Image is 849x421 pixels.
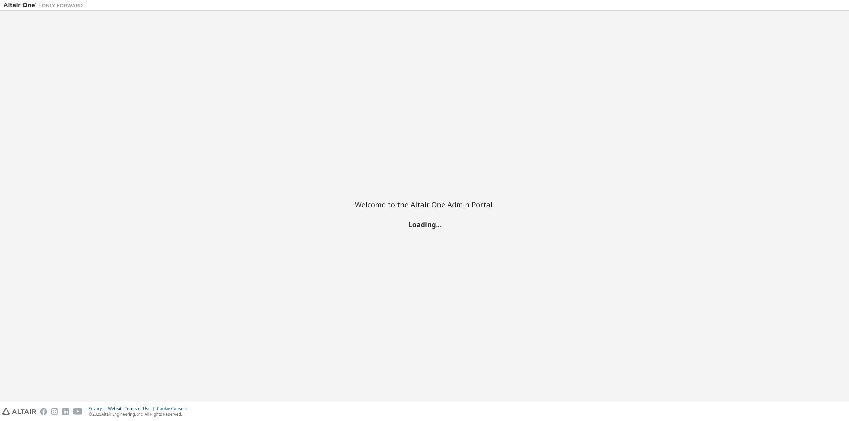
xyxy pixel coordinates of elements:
[157,406,191,411] div: Cookie Consent
[355,220,494,229] h2: Loading...
[40,408,47,415] img: facebook.svg
[2,408,36,415] img: altair_logo.svg
[108,406,157,411] div: Website Terms of Use
[355,200,494,209] h2: Welcome to the Altair One Admin Portal
[51,408,58,415] img: instagram.svg
[89,411,191,417] p: © 2025 Altair Engineering, Inc. All Rights Reserved.
[3,2,86,9] img: Altair One
[62,408,69,415] img: linkedin.svg
[89,406,108,411] div: Privacy
[73,408,83,415] img: youtube.svg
